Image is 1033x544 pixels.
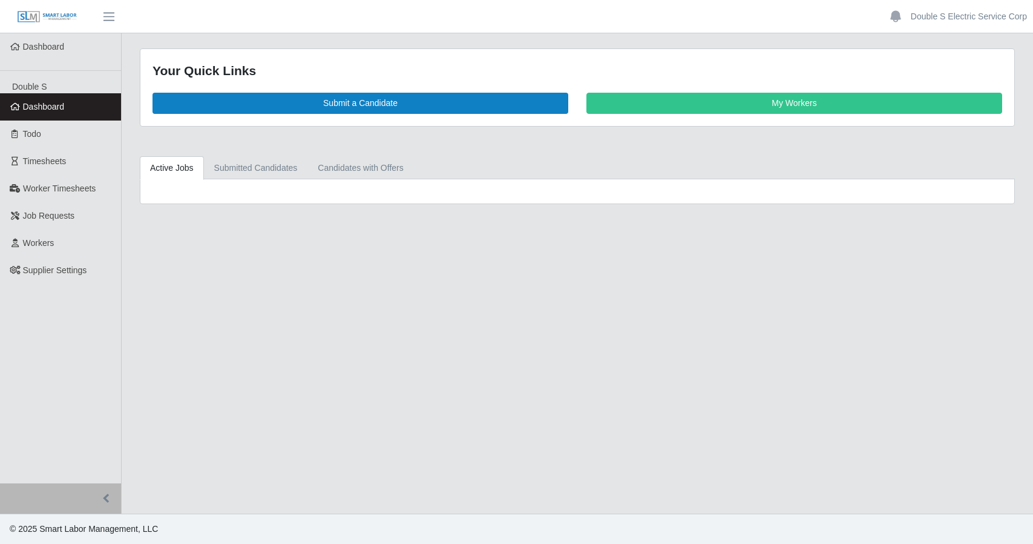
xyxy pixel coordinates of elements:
[911,10,1027,23] a: Double S Electric Service Corp
[152,61,1002,81] div: Your Quick Links
[23,211,75,221] span: Job Requests
[10,524,158,534] span: © 2025 Smart Labor Management, LLC
[23,238,54,248] span: Workers
[23,156,67,166] span: Timesheets
[204,156,308,180] a: Submitted Candidates
[23,102,65,111] span: Dashboard
[23,184,96,193] span: Worker Timesheets
[12,82,47,91] span: Double S
[23,42,65,51] span: Dashboard
[17,10,77,24] img: SLM Logo
[23,129,41,139] span: Todo
[23,265,87,275] span: Supplier Settings
[152,93,568,114] a: Submit a Candidate
[140,156,204,180] a: Active Jobs
[307,156,413,180] a: Candidates with Offers
[586,93,1002,114] a: My Workers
